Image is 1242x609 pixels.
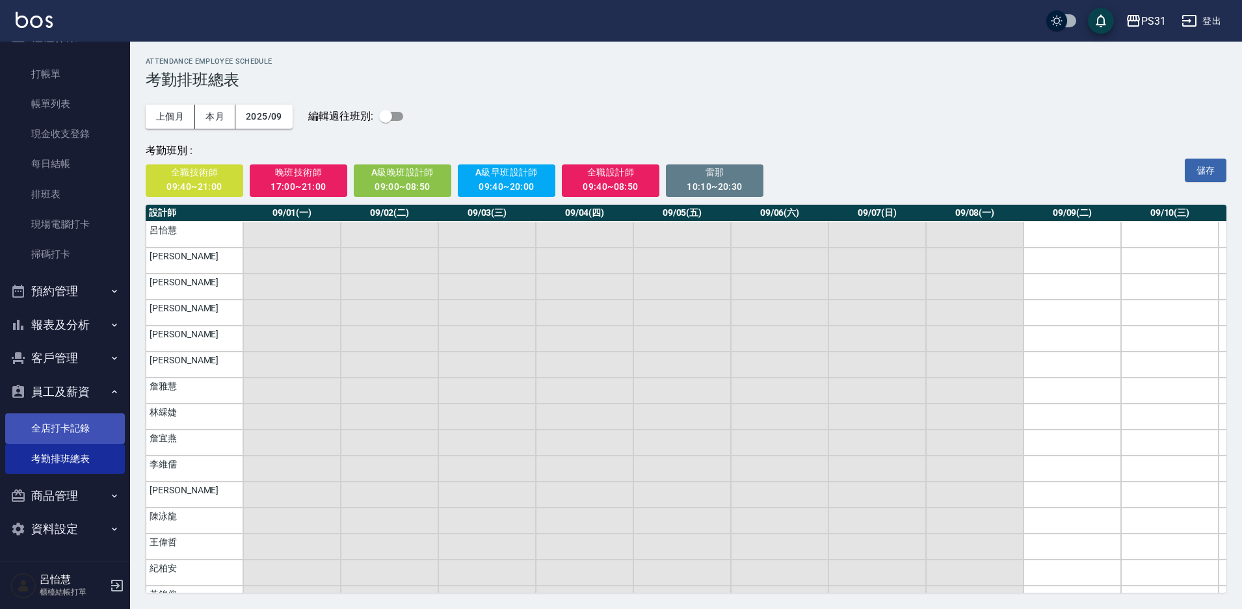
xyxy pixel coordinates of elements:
span: A級早班設計師 [467,164,547,181]
div: 09:40~20:00 [467,179,547,195]
button: 儲存 [1185,159,1226,183]
button: PS31 [1120,8,1171,34]
th: 09/03(三) [438,205,536,222]
td: 詹雅慧 [146,378,243,404]
a: 全店打卡記錄 [5,413,125,443]
a: 現金收支登錄 [5,119,125,149]
th: 09/01(一) [243,205,341,222]
h2: ATTENDANCE EMPLOYEE SCHEDULE [146,57,1226,66]
button: 客戶管理 [5,341,125,375]
th: 09/07(日) [828,205,926,222]
h3: 考勤排班總表 [146,71,1226,89]
p: 編輯過往班別: [308,104,411,129]
a: 掃碼打卡 [5,239,125,269]
td: 林綵婕 [146,404,243,430]
span: A級晚班設計師 [363,164,443,181]
button: 上個月 [146,105,195,129]
div: 09:40~08:50 [571,179,651,195]
span: 雷那 [675,164,755,181]
td: [PERSON_NAME] [146,326,243,352]
span: 全職設計師 [571,164,651,181]
button: A級早班設計師09:40~20:00 [458,164,555,197]
button: 商品管理 [5,479,125,513]
img: Logo [16,12,53,28]
td: 李維儒 [146,456,243,482]
div: 10:10~20:30 [675,179,755,195]
button: 晚班技術師17:00~21:00 [250,164,347,197]
button: 本月 [195,105,235,129]
div: PS31 [1141,13,1166,29]
th: 設計師 [146,205,243,222]
th: 09/05(五) [633,205,731,222]
td: [PERSON_NAME] [146,482,243,508]
button: 2025/09 [235,105,293,129]
h5: 呂怡慧 [40,573,106,586]
th: 09/08(一) [926,205,1024,222]
p: 櫃檯結帳打單 [40,586,106,598]
td: 詹宜燕 [146,430,243,456]
a: 考勤排班總表 [5,444,125,474]
img: Person [10,573,36,599]
span: 全職技術師 [155,164,235,181]
th: 09/02(二) [341,205,438,222]
a: 排班表 [5,179,125,209]
button: 員工及薪資 [5,375,125,409]
div: 考勤班別 : [146,144,1123,158]
button: save [1088,8,1114,34]
a: 每日結帳 [5,149,125,179]
button: 登出 [1176,9,1226,33]
div: 17:00~21:00 [259,179,339,195]
td: 紀柏安 [146,560,243,586]
td: 陳泳龍 [146,508,243,534]
td: 王偉哲 [146,534,243,560]
th: 09/10(三) [1121,205,1219,222]
th: 09/06(六) [731,205,828,222]
button: 預約管理 [5,274,125,308]
th: 09/09(二) [1024,205,1121,222]
button: 報表及分析 [5,308,125,342]
button: 全職技術師09:40~21:00 [146,164,243,197]
a: 打帳單 [5,59,125,89]
td: [PERSON_NAME] [146,274,243,300]
div: 09:00~08:50 [363,179,443,195]
button: 雷那10:10~20:30 [666,164,763,197]
span: 晚班技術師 [259,164,339,181]
td: 呂怡慧 [146,222,243,248]
td: [PERSON_NAME] [146,352,243,378]
button: 資料設定 [5,512,125,546]
div: 09:40~21:00 [155,179,235,195]
a: 現場電腦打卡 [5,209,125,239]
td: [PERSON_NAME] [146,300,243,326]
td: [PERSON_NAME] [146,248,243,274]
button: 全職設計師09:40~08:50 [562,164,659,197]
a: 帳單列表 [5,89,125,119]
button: A級晚班設計師09:00~08:50 [354,164,451,197]
th: 09/04(四) [536,205,633,222]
